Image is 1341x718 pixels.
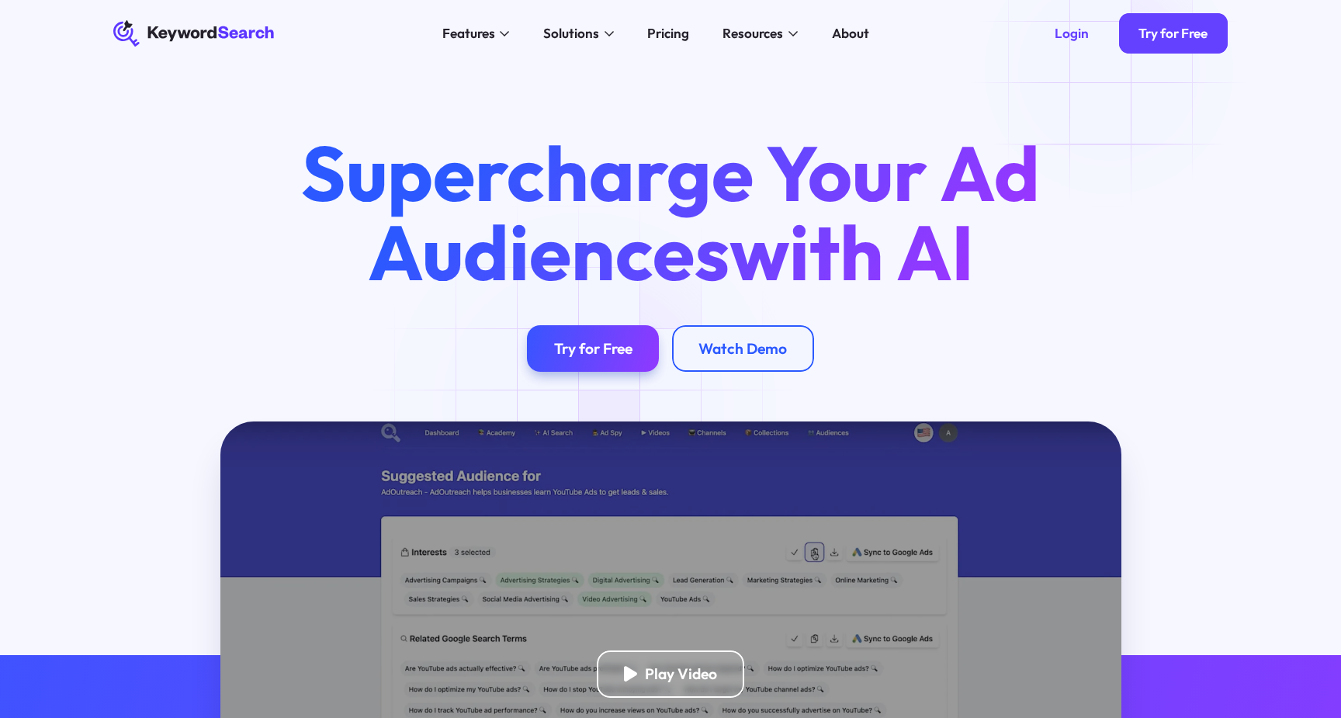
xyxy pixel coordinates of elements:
[638,20,700,47] a: Pricing
[822,20,879,47] a: About
[527,325,659,372] a: Try for Free
[270,134,1071,292] h1: Supercharge Your Ad Audiences
[1138,25,1208,42] div: Try for Free
[1034,13,1109,54] a: Login
[647,23,689,43] div: Pricing
[1119,13,1228,54] a: Try for Free
[832,23,869,43] div: About
[722,23,783,43] div: Resources
[554,339,632,358] div: Try for Free
[729,203,974,300] span: with AI
[698,339,787,358] div: Watch Demo
[543,23,599,43] div: Solutions
[442,23,495,43] div: Features
[645,664,717,683] div: Play Video
[1055,25,1089,42] div: Login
